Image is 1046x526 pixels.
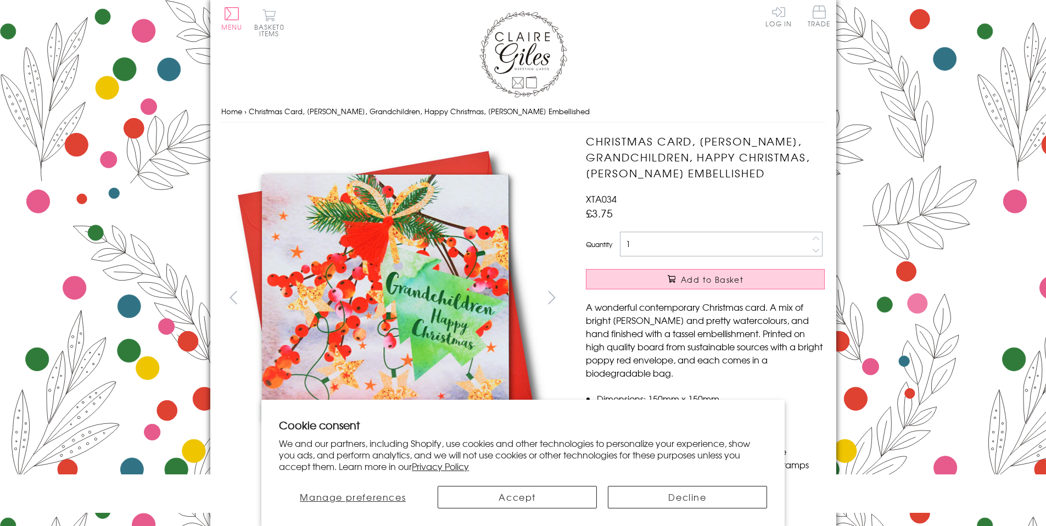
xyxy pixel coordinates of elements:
label: Quantity [586,239,612,249]
img: Christmas Card, Berries, Grandchildren, Happy Christmas, Tassel Embellished [221,133,550,462]
p: We and our partners, including Shopify, use cookies and other technologies to personalize your ex... [279,438,767,472]
p: A wonderful contemporary Christmas card. A mix of bright [PERSON_NAME] and pretty watercolours, a... [586,300,825,379]
span: Manage preferences [300,490,406,503]
img: Claire Giles Greetings Cards [479,11,567,98]
span: XTA034 [586,192,617,205]
span: 0 items [259,22,284,38]
a: Log In [765,5,792,27]
span: › [244,106,247,116]
img: Christmas Card, Berries, Grandchildren, Happy Christmas, Tassel Embellished [564,133,893,463]
button: Add to Basket [586,269,825,289]
span: £3.75 [586,205,613,221]
a: Trade [808,5,831,29]
span: Trade [808,5,831,27]
button: next [539,285,564,310]
a: Privacy Policy [412,460,469,473]
button: Accept [438,486,597,508]
button: Basket0 items [254,9,284,37]
button: Menu [221,7,243,30]
button: Manage preferences [279,486,427,508]
span: Menu [221,22,243,32]
li: Dimensions: 150mm x 150mm [597,392,825,405]
span: Christmas Card, [PERSON_NAME], Grandchildren, Happy Christmas, [PERSON_NAME] Embellished [249,106,590,116]
span: Add to Basket [681,274,743,285]
h1: Christmas Card, [PERSON_NAME], Grandchildren, Happy Christmas, [PERSON_NAME] Embellished [586,133,825,181]
button: Decline [608,486,767,508]
a: Home [221,106,242,116]
h2: Cookie consent [279,417,767,433]
button: prev [221,285,246,310]
nav: breadcrumbs [221,100,825,123]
